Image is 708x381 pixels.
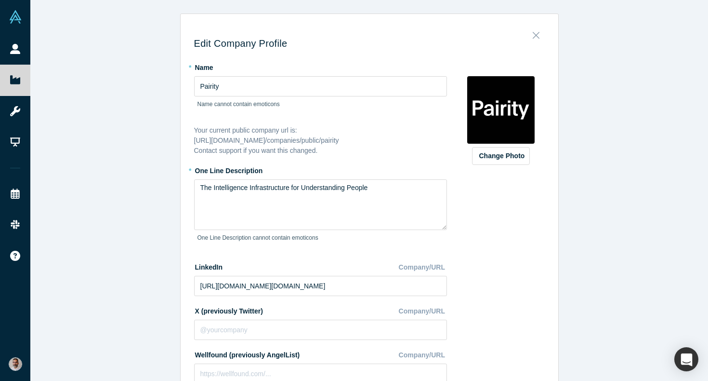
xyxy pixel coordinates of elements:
[197,100,444,109] p: Name cannot contain emoticons
[194,320,447,340] input: @yourcompany
[399,259,447,276] div: Company/URL
[467,76,535,144] img: Profile company default
[194,125,447,156] div: Your current public company url is: [URL][DOMAIN_NAME] /companies/public/pairity Contact support ...
[9,10,22,24] img: Alchemist Vault Logo
[197,233,444,242] p: One Line Description cannot contain emoticons
[194,276,447,296] input: https://linkedin.com/company/yourcompany
[9,357,22,371] img: Gotam Bhardwaj's Account
[194,163,447,176] label: One Line Description
[399,347,447,364] div: Company/URL
[194,179,447,230] textarea: The Intelligence Infrastructure for Understanding People
[399,303,447,320] div: Company/URL
[194,59,447,73] label: Name
[194,259,223,272] label: LinkedIn
[194,303,263,316] label: X (previously Twitter)
[472,147,530,165] button: Change Photo
[194,347,300,360] label: Wellfound (previously AngelList)
[526,26,546,40] button: Close
[194,38,545,49] h3: Edit Company Profile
